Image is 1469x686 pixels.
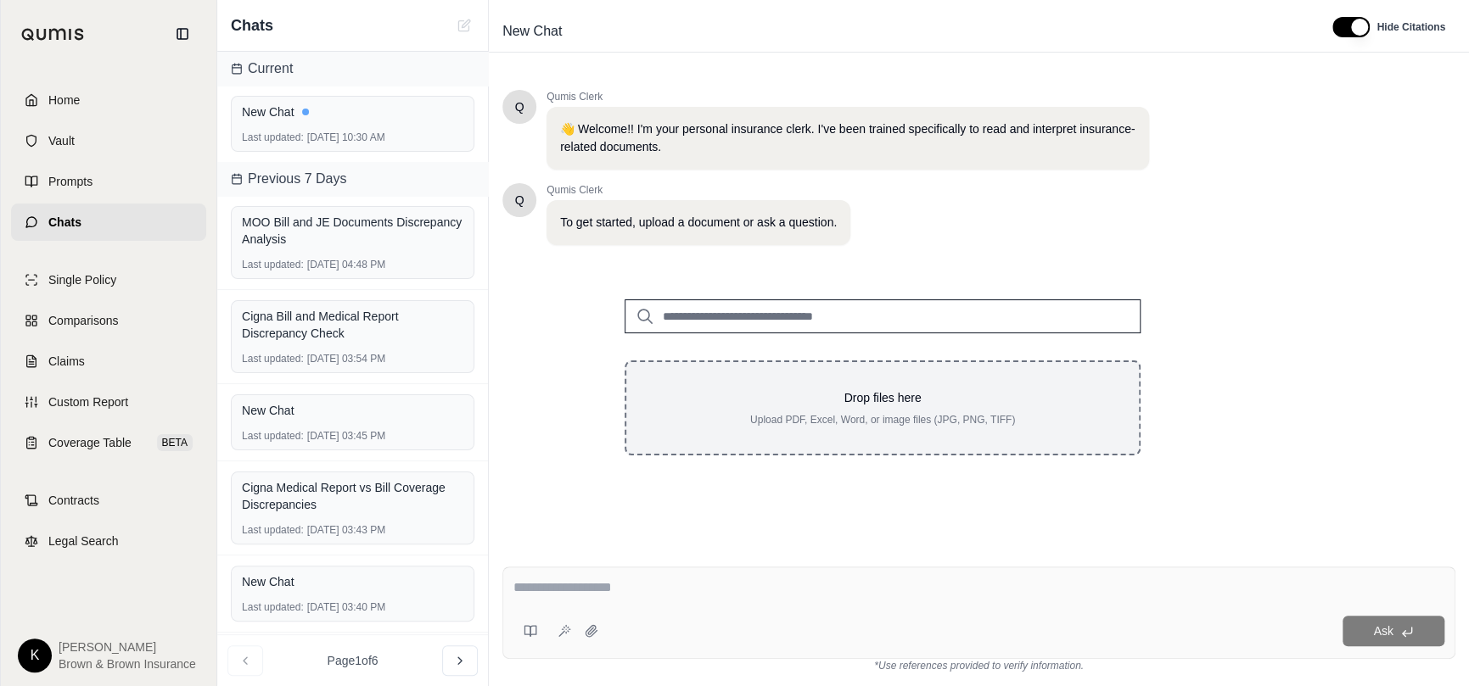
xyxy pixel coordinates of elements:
[1343,616,1444,646] button: Ask
[11,383,206,421] a: Custom Report
[242,352,463,365] div: [DATE] 03:54 PM
[59,639,196,655] span: [PERSON_NAME]
[242,523,304,537] span: Last updated:
[242,352,304,365] span: Last updated:
[48,492,99,509] span: Contracts
[242,429,463,443] div: [DATE] 03:45 PM
[653,389,1112,406] p: Drop files here
[231,14,273,37] span: Chats
[242,103,463,120] div: New Chat
[242,600,463,614] div: [DATE] 03:40 PM
[1376,20,1445,34] span: Hide Citations
[11,522,206,560] a: Legal Search
[48,434,132,451] span: Coverage Table
[21,28,85,41] img: Qumis Logo
[217,52,488,86] div: Current
[242,258,463,271] div: [DATE] 04:48 PM
[48,271,116,288] span: Single Policy
[11,343,206,380] a: Claims
[242,258,304,271] span: Last updated:
[48,92,80,109] span: Home
[242,131,463,144] div: [DATE] 10:30 AM
[242,402,463,419] div: New Chat
[11,424,206,461] a: Coverage TableBETA
[547,90,1149,103] span: Qumis Clerk
[496,18,1312,45] div: Edit Title
[11,122,206,159] a: Vault
[11,482,206,519] a: Contracts
[11,81,206,119] a: Home
[11,163,206,200] a: Prompts
[1373,624,1393,638] span: Ask
[48,173,93,190] span: Prompts
[48,393,128,410] span: Custom Report
[653,413,1112,427] p: Upload PDF, Excel, Word, or image files (JPG, PNG, TIFF)
[242,479,463,513] div: Cigna Medical Report vs Bill Coverage Discrepancies
[242,429,304,443] span: Last updated:
[560,120,1135,156] p: 👋 Welcome!! I'm your personal insurance clerk. I've been trained specifically to read and interpr...
[242,573,463,590] div: New Chat
[157,434,193,451] span: BETA
[515,192,524,209] span: Hello
[242,308,463,342] div: Cigna Bill and Medical Report Discrepancy Check
[454,15,474,36] button: New Chat
[11,261,206,298] a: Single Policy
[48,533,119,549] span: Legal Search
[217,162,488,196] div: Previous 7 Days
[11,302,206,339] a: Comparisons
[502,659,1455,672] div: *Use references provided to verify information.
[515,98,524,115] span: Hello
[48,353,85,370] span: Claims
[48,132,75,149] span: Vault
[242,131,304,144] span: Last updated:
[242,523,463,537] div: [DATE] 03:43 PM
[48,214,81,231] span: Chats
[242,214,463,248] div: MOO Bill and JE Documents Discrepancy Analysis
[560,214,837,231] p: To get started, upload a document or ask a question.
[59,655,196,672] span: Brown & Brown Insurance
[11,204,206,241] a: Chats
[328,652,378,669] span: Page 1 of 6
[242,600,304,614] span: Last updated:
[547,183,850,197] span: Qumis Clerk
[496,18,569,45] span: New Chat
[48,312,118,329] span: Comparisons
[169,20,196,47] button: Collapse sidebar
[18,639,52,672] div: K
